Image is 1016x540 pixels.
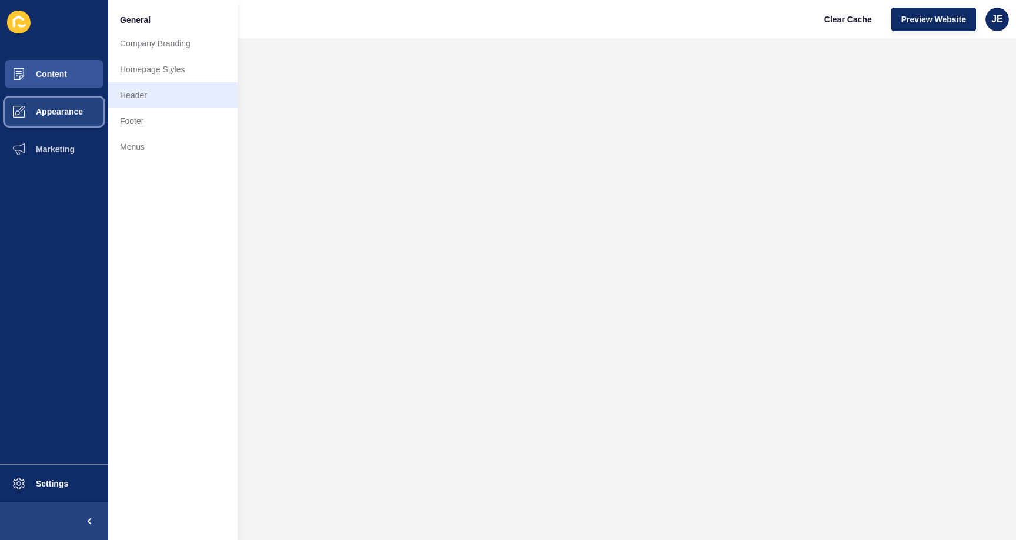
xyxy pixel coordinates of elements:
span: Clear Cache [824,14,872,25]
a: Homepage Styles [108,56,238,82]
button: Clear Cache [814,8,882,31]
a: Menus [108,134,238,160]
button: Preview Website [891,8,976,31]
a: Company Branding [108,31,238,56]
a: Footer [108,108,238,134]
a: Header [108,82,238,108]
span: Preview Website [901,14,966,25]
span: General [120,14,151,26]
span: JE [991,14,1003,25]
